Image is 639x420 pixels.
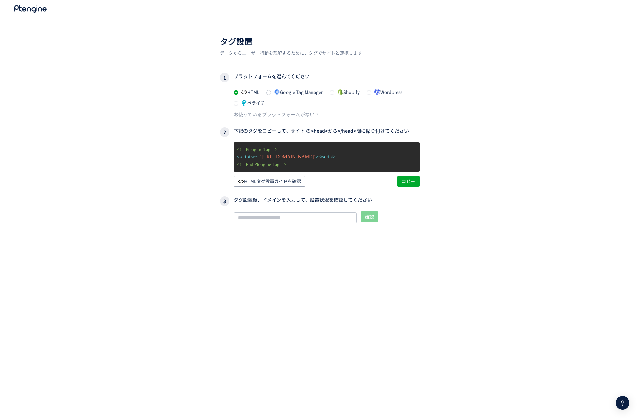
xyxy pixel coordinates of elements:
span: HTMLタグ設置ガイドを確認 [238,176,301,187]
p: データからユーザー行動を理解するために、タグでサイトと連携します [220,50,420,56]
p: <!-- End Ptengine Tag --> [237,161,416,168]
i: 2 [220,127,229,137]
span: 確認 [365,211,374,222]
h3: 下記のタグをコピーして、サイト の<head>から</head>間に貼り付けてください [220,127,420,137]
span: ペライチ [238,100,265,106]
button: コピー [397,176,420,187]
i: 1 [220,73,229,82]
i: 3 [220,196,229,206]
button: HTMLタグ設置ガイドを確認 [234,176,305,187]
span: "[URL][DOMAIN_NAME]" [259,154,316,159]
span: HTML [238,89,259,95]
button: 確認 [361,211,378,222]
p: <script src= ></script> [237,153,416,161]
span: Shopify [334,89,360,95]
h2: タグ設置 [220,36,420,47]
h3: プラットフォームを選んでください [220,73,420,82]
span: Google Tag Manager [271,89,323,95]
span: コピー [402,176,415,187]
p: <!-- Ptengine Tag --> [237,146,416,153]
span: Wordpress [371,89,402,95]
div: お使っているプラットフォームがない？ [234,111,319,118]
h3: タグ設置後、ドメインを入力して、設置状況を確認してください [220,196,420,206]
